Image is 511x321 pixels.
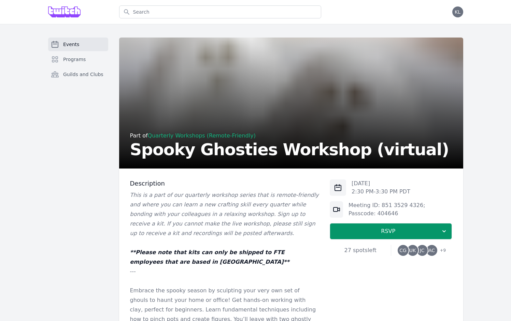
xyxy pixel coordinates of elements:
a: Programs [48,53,108,66]
span: RSVP [336,227,441,235]
button: RSVP [330,223,452,239]
p: --- [130,267,319,276]
span: Programs [63,56,86,63]
em: **Please note that kits can only be shipped to FTE employees that are based in [GEOGRAPHIC_DATA]** [130,249,289,265]
p: [DATE] [352,179,410,188]
img: Grove [48,6,81,17]
nav: Sidebar [48,38,108,92]
span: CG [399,248,407,253]
button: KL [452,6,463,17]
p: 2:30 PM - 3:30 PM PDT [352,188,410,196]
h2: Spooky Ghosties Workshop (virtual) [130,141,449,158]
span: JC [420,248,425,253]
input: Search [119,5,321,18]
a: Quarterly Workshops (Remote-Friendly) [148,132,256,139]
span: KL [455,10,460,14]
h3: Description [130,179,319,188]
div: Part of [130,132,449,140]
a: Guilds and Clubs [48,68,108,81]
div: 27 spots left [330,246,391,254]
em: This is a part of our quarterly workshop series that is remote-friendly and where you can learn a... [130,192,319,236]
a: Events [48,38,108,51]
span: AC [428,248,435,253]
span: Guilds and Clubs [63,71,103,78]
span: + 9 [436,246,446,256]
span: UK [409,248,416,253]
a: Meeting ID: 851 3529 4326; Passcode: 404646 [349,202,425,217]
span: Events [63,41,79,48]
